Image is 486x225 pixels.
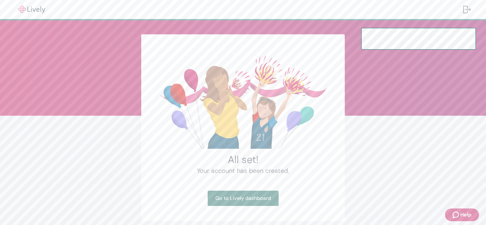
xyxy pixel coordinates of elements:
svg: Zendesk support icon [453,211,460,219]
button: Zendesk support iconHelp [445,208,479,221]
button: Log out [458,2,476,17]
img: Lively [14,6,50,13]
span: Help [460,211,471,219]
a: Go to Lively dashboard [208,191,279,206]
h4: Your account has been created. [156,166,330,175]
h2: All set! [156,153,330,166]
